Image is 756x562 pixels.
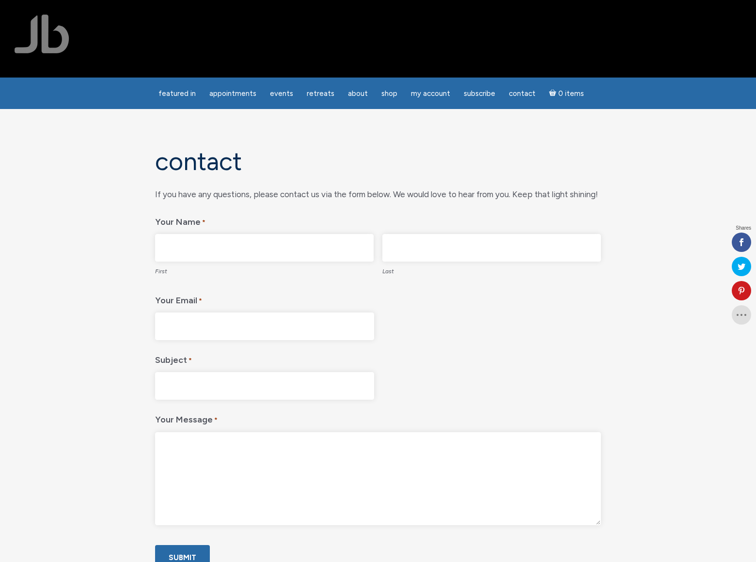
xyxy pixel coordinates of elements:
[155,210,601,231] legend: Your Name
[342,84,374,103] a: About
[209,89,256,98] span: Appointments
[270,89,293,98] span: Events
[381,89,397,98] span: Shop
[509,89,535,98] span: Contact
[264,84,299,103] a: Events
[736,226,751,231] span: Shares
[405,84,456,103] a: My Account
[153,84,202,103] a: featured in
[155,348,192,369] label: Subject
[301,84,340,103] a: Retreats
[376,84,403,103] a: Shop
[158,89,196,98] span: featured in
[458,84,501,103] a: Subscribe
[464,89,495,98] span: Subscribe
[307,89,334,98] span: Retreats
[503,84,541,103] a: Contact
[155,148,601,175] h1: Contact
[549,89,558,98] i: Cart
[411,89,450,98] span: My Account
[543,83,590,103] a: Cart0 items
[15,15,69,53] img: Jamie Butler. The Everyday Medium
[155,262,374,279] label: First
[155,288,202,309] label: Your Email
[558,90,584,97] span: 0 items
[155,187,601,202] div: If you have any questions, please contact us via the form below. We would love to hear from you. ...
[204,84,262,103] a: Appointments
[382,262,601,279] label: Last
[348,89,368,98] span: About
[155,407,218,428] label: Your Message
